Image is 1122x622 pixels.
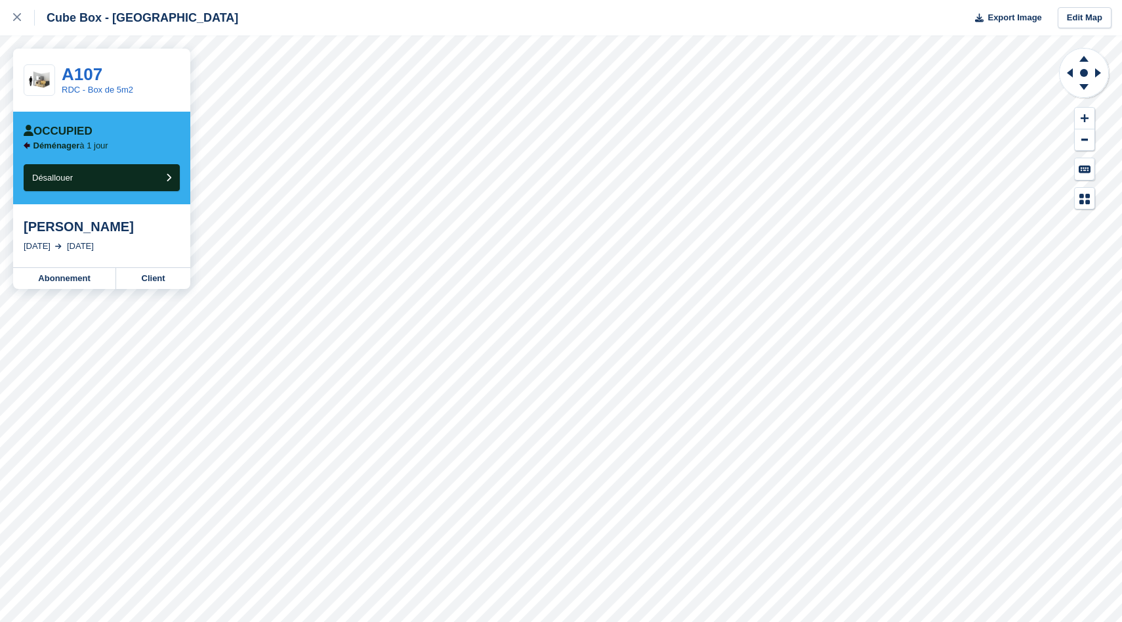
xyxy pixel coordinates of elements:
span: Désallouer [32,173,73,183]
a: Client [116,268,190,289]
a: Edit Map [1058,7,1112,29]
div: Cube Box - [GEOGRAPHIC_DATA] [35,10,238,26]
button: Export Image [967,7,1042,29]
div: [PERSON_NAME] [24,219,180,234]
p: à 1 jour [33,141,108,151]
a: Abonnement [13,268,116,289]
button: Map Legend [1075,188,1094,210]
img: arrow-left-icn-90495f2de72eb5bd0bd1c3c35deca35cc13f817d75bef06ecd7c0b315636ce7e.svg [24,142,30,149]
img: 50-sqft-unit.jpg [24,69,54,92]
button: Zoom In [1075,108,1094,129]
span: Export Image [987,11,1041,24]
button: Keyboard Shortcuts [1075,158,1094,180]
span: Déménager [33,141,80,150]
div: [DATE] [24,240,51,253]
a: A107 [62,64,102,84]
button: Désallouer [24,164,180,191]
a: RDC - Box de 5m2 [62,85,133,95]
img: arrow-right-light-icn-cde0832a797a2874e46488d9cf13f60e5c3a73dbe684e267c42b8395dfbc2abf.svg [55,244,62,249]
div: Occupied [24,125,93,138]
div: [DATE] [67,240,94,253]
button: Zoom Out [1075,129,1094,151]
